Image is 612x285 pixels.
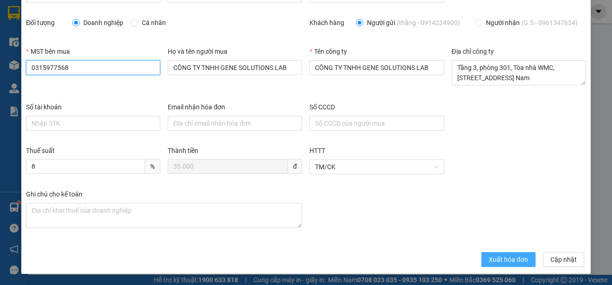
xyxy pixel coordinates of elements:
[168,116,302,131] input: Email nhận hóa đơn
[145,159,160,174] span: %
[481,252,536,267] button: Xuất hóa đơn
[26,147,55,154] label: Thuế suất
[452,60,586,85] textarea: Địa chỉ công ty
[80,18,127,28] span: Doanh nghiệp
[168,147,198,154] label: Thành tiền
[489,254,528,265] span: Xuất hóa đơn
[309,103,335,111] label: Số CCCD
[521,19,578,26] span: (G.S - 0961347634)
[26,116,160,131] input: Số tài khoản
[315,160,438,174] span: TM/CK
[550,254,577,265] span: Cập nhật
[26,190,82,198] label: Ghi chú cho kế toán
[452,48,494,55] label: Địa chỉ công ty
[26,203,302,228] textarea: Ghi chú đơn hàng Ghi chú cho kế toán
[168,48,227,55] label: Họ và tên người mua
[363,18,464,28] span: Người gửi
[397,19,460,26] span: (thắng - 0914234900)
[26,60,160,75] input: MST bên mua
[543,252,584,267] button: Cập nhật
[309,147,325,154] label: HTTT
[138,18,170,28] span: Cá nhân
[309,19,344,26] label: Khách hàng
[288,159,303,174] span: đ
[26,19,55,26] label: Đối tượng
[309,116,444,131] input: Số CCCD
[309,48,347,55] label: Tên công ty
[26,159,145,174] input: Thuế suất
[309,60,444,75] input: Tên công ty
[168,60,302,75] input: Họ và tên người mua
[482,18,581,28] span: Người nhận
[26,48,69,55] label: MST bên mua
[26,103,62,111] label: Số tài khoản
[168,103,225,111] label: Email nhận hóa đơn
